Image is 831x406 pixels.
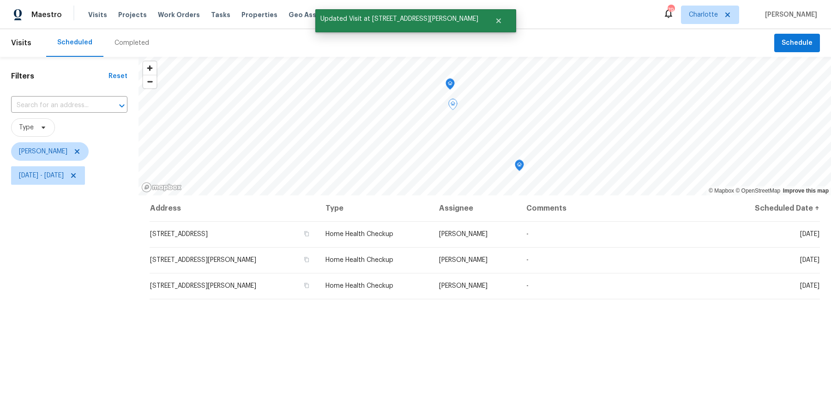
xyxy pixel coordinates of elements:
[118,10,147,19] span: Projects
[709,188,734,194] a: Mapbox
[108,72,127,81] div: Reset
[800,257,819,263] span: [DATE]
[115,99,128,112] button: Open
[88,10,107,19] span: Visits
[11,33,31,53] span: Visits
[143,61,157,75] button: Zoom in
[138,57,831,195] canvas: Map
[519,195,720,221] th: Comments
[439,231,488,237] span: [PERSON_NAME]
[325,283,393,289] span: Home Health Checkup
[302,255,311,264] button: Copy Address
[439,283,488,289] span: [PERSON_NAME]
[31,10,62,19] span: Maestro
[302,230,311,238] button: Copy Address
[150,283,256,289] span: [STREET_ADDRESS][PERSON_NAME]
[150,231,208,237] span: [STREET_ADDRESS]
[211,12,230,18] span: Tasks
[526,257,529,263] span: -
[325,257,393,263] span: Home Health Checkup
[57,38,92,47] div: Scheduled
[19,147,67,156] span: [PERSON_NAME]
[11,72,108,81] h1: Filters
[735,188,780,194] a: OpenStreetMap
[19,123,34,132] span: Type
[150,195,318,221] th: Address
[761,10,817,19] span: [PERSON_NAME]
[19,171,64,180] span: [DATE] - [DATE]
[782,37,813,49] span: Schedule
[668,6,674,15] div: 79
[11,98,102,113] input: Search for an address...
[800,231,819,237] span: [DATE]
[302,281,311,290] button: Copy Address
[526,283,529,289] span: -
[448,99,458,113] div: Map marker
[439,257,488,263] span: [PERSON_NAME]
[325,231,393,237] span: Home Health Checkup
[783,188,829,194] a: Improve this map
[158,10,200,19] span: Work Orders
[318,195,432,221] th: Type
[141,182,182,193] a: Mapbox homepage
[483,12,514,30] button: Close
[515,160,524,174] div: Map marker
[114,38,149,48] div: Completed
[446,79,455,93] div: Map marker
[432,195,519,221] th: Assignee
[774,34,820,53] button: Schedule
[315,9,483,29] span: Updated Visit at [STREET_ADDRESS][PERSON_NAME]
[720,195,820,221] th: Scheduled Date ↑
[526,231,529,237] span: -
[150,257,256,263] span: [STREET_ADDRESS][PERSON_NAME]
[241,10,277,19] span: Properties
[289,10,349,19] span: Geo Assignments
[800,283,819,289] span: [DATE]
[143,75,157,88] button: Zoom out
[689,10,718,19] span: Charlotte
